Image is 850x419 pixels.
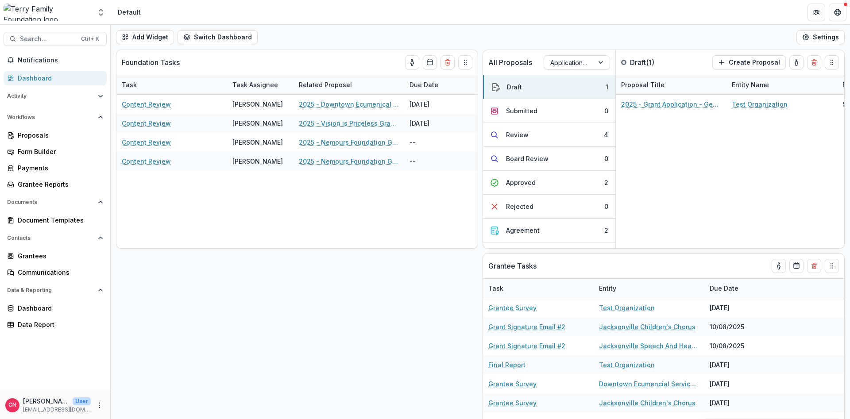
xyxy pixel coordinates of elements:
[423,55,437,69] button: Calendar
[404,152,471,171] div: --
[825,55,839,69] button: Drag
[599,398,695,407] a: Jacksonville Children's Chorus
[599,303,655,312] a: Test Organization
[807,259,821,273] button: Delete card
[4,4,91,21] img: Terry Family Foundation logo
[483,123,615,147] button: Review4
[616,80,670,89] div: Proposal Title
[483,219,615,242] button: Agreement2
[488,398,537,407] a: Grantee Survey
[404,75,471,94] div: Due Date
[507,82,522,92] div: Draft
[20,35,76,43] span: Search...
[599,379,699,388] a: Downtown Ecumencial Services Council
[4,144,107,159] a: Form Builder
[594,284,622,293] div: Entity
[7,235,94,241] span: Contacts
[4,128,107,142] a: Proposals
[594,279,704,298] div: Entity
[604,178,608,187] div: 2
[79,34,101,44] div: Ctrl + K
[294,75,404,94] div: Related Proposal
[506,106,537,115] div: Submitted
[114,6,144,19] nav: breadcrumb
[488,303,537,312] a: Grantee Survey
[488,57,532,68] p: All Proposals
[704,279,771,298] div: Due Date
[4,283,107,297] button: Open Data & Reporting
[299,100,399,109] a: 2025 - Downtown Ecumenical Services Council - Capital Campaign/Endowment
[299,157,399,166] a: 2025 - Nemours Foundation Grant Application - Landscape Analysis of [MEDICAL_DATA] Care in [GEOGR...
[94,400,105,411] button: More
[483,147,615,171] button: Board Review0
[18,147,100,156] div: Form Builder
[227,80,283,89] div: Task Assignee
[18,180,100,189] div: Grantee Reports
[506,154,549,163] div: Board Review
[4,231,107,245] button: Open Contacts
[621,100,721,109] a: 2025 - Grant Application - General Operating Support
[772,259,786,273] button: toggle-assigned-to-me
[488,322,565,331] a: Grant Signature Email #2
[73,397,91,405] p: User
[122,100,171,109] a: Content Review
[807,4,825,21] button: Partners
[704,336,771,355] div: 10/08/2025
[405,55,419,69] button: toggle-assigned-to-me
[4,177,107,192] a: Grantee Reports
[4,249,107,263] a: Grantees
[227,75,294,94] div: Task Assignee
[232,138,283,147] div: [PERSON_NAME]
[4,71,107,85] a: Dashboard
[4,110,107,124] button: Open Workflows
[789,259,804,273] button: Calendar
[704,298,771,317] div: [DATE]
[4,213,107,227] a: Document Templates
[483,279,594,298] div: Task
[807,55,821,69] button: Delete card
[599,322,695,331] a: Jacksonville Children's Chorus
[483,284,509,293] div: Task
[488,341,565,350] a: Grant Signature Email #2
[599,341,699,350] a: Jacksonville Speech And Hearing Center Inc
[732,100,788,109] a: Test Organization
[604,202,608,211] div: 0
[23,396,69,406] p: [PERSON_NAME]
[506,226,540,235] div: Agreement
[18,320,100,329] div: Data Report
[116,80,142,89] div: Task
[7,287,94,293] span: Data & Reporting
[18,215,100,225] div: Document Templates
[604,154,608,163] div: 0
[616,75,726,94] div: Proposal Title
[232,100,283,109] div: [PERSON_NAME]
[606,82,608,92] div: 1
[4,265,107,280] a: Communications
[4,53,107,67] button: Notifications
[4,317,107,332] a: Data Report
[18,251,100,261] div: Grantees
[4,301,107,315] a: Dashboard
[18,268,100,277] div: Communications
[116,75,227,94] div: Task
[506,130,529,139] div: Review
[18,57,103,64] span: Notifications
[704,317,771,336] div: 10/08/2025
[95,4,107,21] button: Open entity switcher
[404,95,471,114] div: [DATE]
[7,199,94,205] span: Documents
[458,55,472,69] button: Drag
[825,259,839,273] button: Drag
[712,55,786,69] button: Create Proposal
[404,133,471,152] div: --
[483,195,615,219] button: Rejected0
[23,406,91,414] p: [EMAIL_ADDRESS][DOMAIN_NAME]
[404,114,471,133] div: [DATE]
[18,131,100,140] div: Proposals
[604,106,608,115] div: 0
